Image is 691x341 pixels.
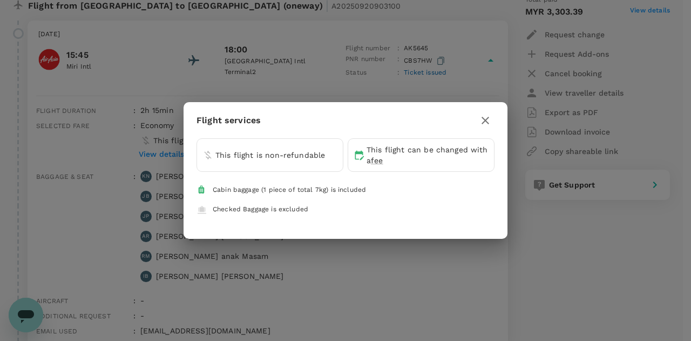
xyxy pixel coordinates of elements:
p: Flight services [197,114,261,127]
div: Checked Baggage is excluded [213,204,308,215]
p: This flight can be changed with a [367,144,489,166]
div: Cabin baggage (1 piece of total 7kg) is included [213,185,366,196]
span: fee [371,156,383,165]
p: This flight is non-refundable [215,150,325,161]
